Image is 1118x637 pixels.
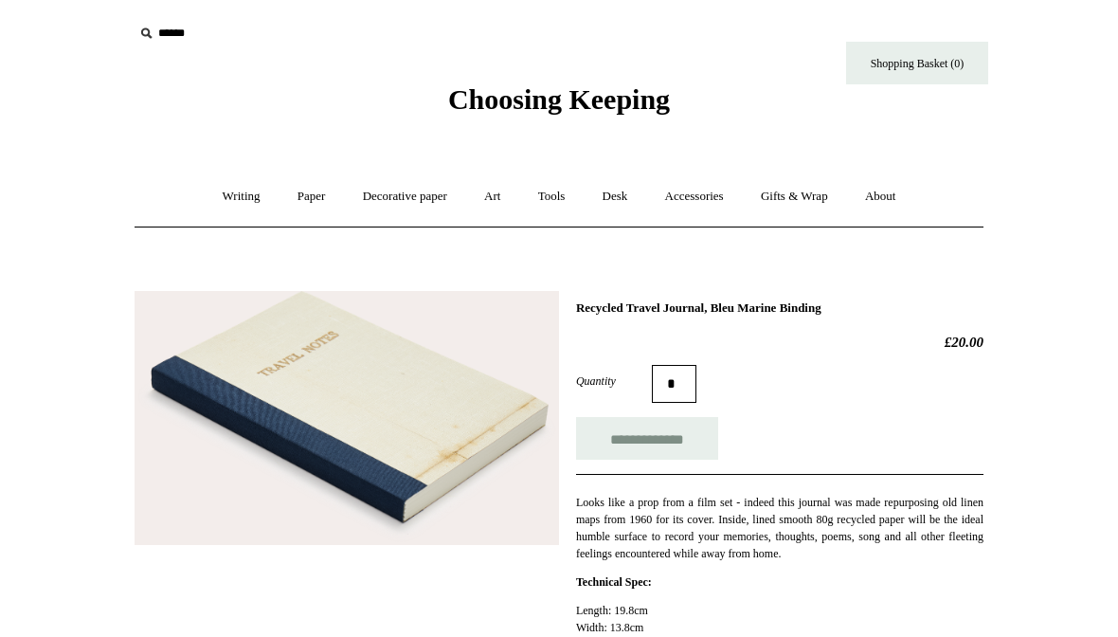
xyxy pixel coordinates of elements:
img: Recycled Travel Journal, Bleu Marine Binding [135,291,559,545]
h2: £20.00 [576,334,983,351]
a: Choosing Keeping [448,99,670,112]
a: Paper [280,172,343,222]
a: Decorative paper [346,172,464,222]
a: Tools [521,172,583,222]
span: Choosing Keeping [448,83,670,115]
a: Art [467,172,517,222]
h1: Recycled Travel Journal, Bleu Marine Binding [576,300,983,316]
a: Desk [586,172,645,222]
p: Looks like a prop from a film set - indeed this journal was made repurposing old linen maps from ... [576,494,983,562]
a: Gifts & Wrap [744,172,845,222]
a: About [848,172,913,222]
a: Accessories [648,172,741,222]
a: Writing [206,172,278,222]
label: Quantity [576,373,652,390]
a: Shopping Basket (0) [846,42,988,84]
strong: Technical Spec: [576,575,652,589]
